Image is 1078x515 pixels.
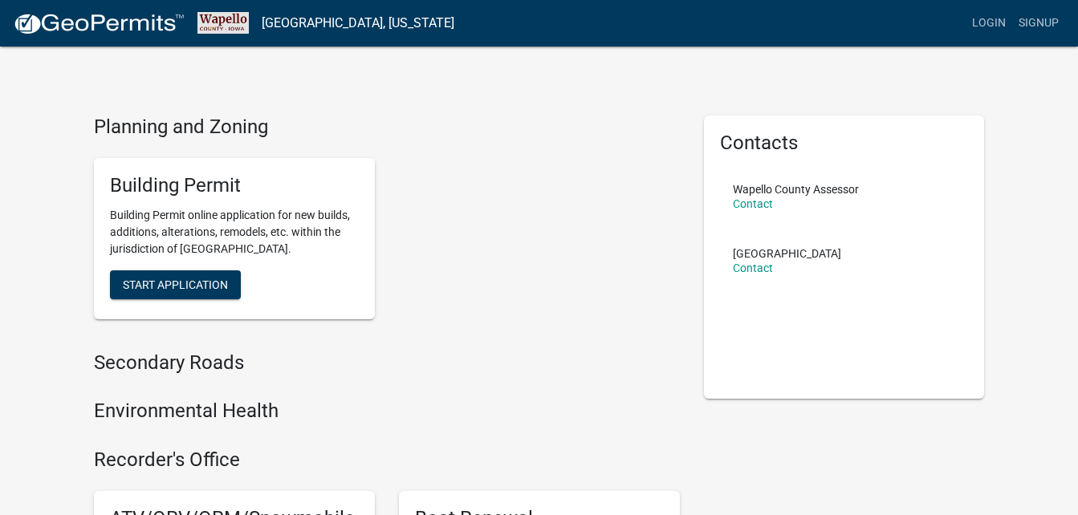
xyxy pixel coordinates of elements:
[733,262,773,274] a: Contact
[94,351,680,375] h4: Secondary Roads
[733,184,859,195] p: Wapello County Assessor
[110,207,359,257] p: Building Permit online application for new builds, additions, alterations, remodels, etc. within ...
[197,12,249,34] img: Wapello County, Iowa
[262,10,454,37] a: [GEOGRAPHIC_DATA], [US_STATE]
[1012,8,1065,39] a: Signup
[966,8,1012,39] a: Login
[720,132,969,155] h5: Contacts
[110,174,359,197] h5: Building Permit
[733,248,841,259] p: [GEOGRAPHIC_DATA]
[123,278,228,290] span: Start Application
[733,197,773,210] a: Contact
[110,270,241,299] button: Start Application
[94,116,680,139] h4: Planning and Zoning
[94,448,680,472] h4: Recorder's Office
[94,399,680,423] h4: Environmental Health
